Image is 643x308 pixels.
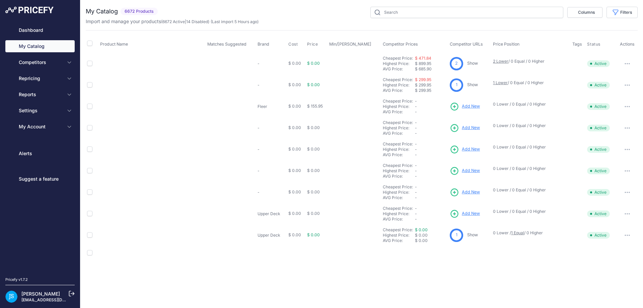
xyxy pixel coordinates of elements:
span: - [415,99,417,104]
span: $ 0.00 [307,211,320,216]
span: Matches Suggested [207,42,246,47]
span: Add New [462,189,480,195]
a: $ 0.00 [415,227,428,232]
span: - [415,211,417,216]
span: Active [587,125,610,131]
p: - [258,61,286,66]
button: Reports [5,88,75,101]
a: Cheapest Price: [383,77,413,82]
button: My Account [5,121,75,133]
span: My Account [19,123,63,130]
a: My Catalog [5,40,75,52]
span: $ 0.00 [288,232,301,237]
span: $ 0.00 [288,189,301,194]
span: Settings [19,107,63,114]
span: Active [587,210,610,217]
button: Settings [5,105,75,117]
div: AVG Price: [383,152,415,158]
span: Add New [462,125,480,131]
a: Cheapest Price: [383,99,413,104]
span: - [415,147,417,152]
span: - [415,109,417,114]
span: Active [587,103,610,110]
button: Filters [606,7,638,18]
a: Cheapest Price: [383,206,413,211]
span: $ 0.00 [307,82,320,87]
a: Show [467,82,478,87]
a: Cheapest Price: [383,141,413,146]
button: Columns [567,7,602,18]
p: - [258,190,286,195]
span: $ 0.00 [415,233,428,238]
div: AVG Price: [383,174,415,179]
span: ( | ) [161,19,209,24]
span: $ 155.95 [307,104,323,109]
span: $ 0.00 [288,168,301,173]
div: Highest Price: [383,168,415,174]
a: Cheapest Price: [383,227,413,232]
span: - [415,206,417,211]
span: Active [587,168,610,174]
span: - [415,125,417,130]
p: Upper Deck [258,233,286,238]
span: Price Position [493,42,519,47]
p: - [258,82,286,88]
span: Active [587,232,610,239]
span: - [415,104,417,109]
span: 2 [455,60,458,67]
a: Dashboard [5,24,75,36]
span: Add New [462,168,480,174]
button: Repricing [5,72,75,84]
button: Status [587,42,602,47]
span: Repricing [19,75,63,82]
span: Competitor Prices [383,42,418,47]
div: $ 685.90 [415,66,447,72]
span: Active [587,82,610,88]
span: Add New [462,210,480,217]
span: $ 0.00 [307,61,320,66]
div: AVG Price: [383,217,415,222]
p: Import and manage your products [86,18,259,25]
a: $ 299.95 [415,77,431,82]
span: - [415,195,417,200]
span: Active [587,189,610,196]
p: - [258,147,286,152]
div: Highest Price: [383,147,415,152]
div: Highest Price: [383,82,415,88]
span: 6672 Products [121,8,158,15]
span: - [415,141,417,146]
p: 0 Lower / 0 Equal / 0 Higher [493,166,566,171]
span: $ 0.00 [288,211,301,216]
div: AVG Price: [383,238,415,243]
span: - [415,174,417,179]
span: Tags [572,42,582,47]
span: $ 0.00 [288,61,301,66]
span: $ 0.00 [307,189,320,194]
div: AVG Price: [383,131,415,136]
span: 1 [456,232,457,238]
span: Active [587,146,610,153]
div: Highest Price: [383,233,415,238]
p: 0 Lower / 0 Equal / 0 Higher [493,209,566,214]
span: - [415,217,417,222]
a: Cheapest Price: [383,184,413,189]
span: $ 899.95 [415,61,431,66]
a: Add New [450,166,480,176]
a: [EMAIL_ADDRESS][DOMAIN_NAME] [21,297,91,302]
a: Cheapest Price: [383,163,413,168]
a: 6672 Active [162,19,185,24]
a: Alerts [5,147,75,160]
span: Add New [462,103,480,110]
a: Show [467,232,478,237]
span: - [415,152,417,157]
button: Competitors [5,56,75,68]
span: $ 0.00 [288,82,301,87]
p: 0 Lower / 0 Equal / 0 Higher [493,102,566,107]
a: Add New [450,102,480,111]
p: - [258,125,286,131]
a: 2 Lower [493,59,508,64]
nav: Sidebar [5,24,75,269]
p: Fleer [258,104,286,109]
div: AVG Price: [383,195,415,200]
span: Brand [258,42,269,47]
